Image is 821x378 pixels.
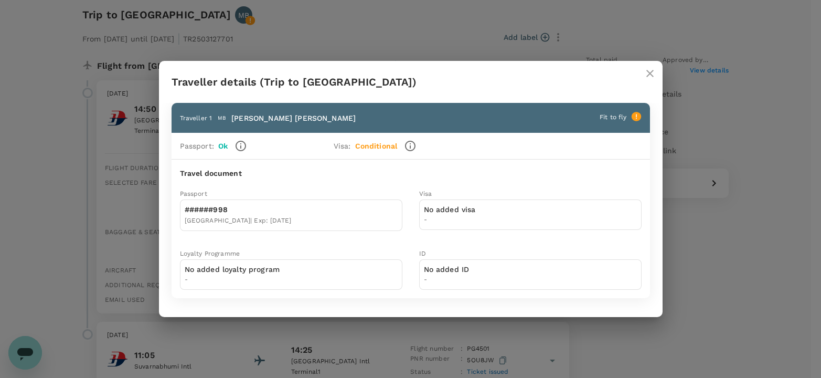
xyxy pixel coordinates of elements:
div: [GEOGRAPHIC_DATA] | Exp: [DATE] [185,216,292,226]
p: No added visa [424,204,476,215]
span: - [424,215,476,225]
button: close [637,61,663,86]
span: Fit to fly [600,113,627,121]
p: [PERSON_NAME] [PERSON_NAME] [231,113,356,123]
p: Passport : [180,141,214,151]
span: - [424,275,470,285]
p: MB [218,114,226,122]
p: No added loyalty program [185,264,280,275]
span: - [185,275,280,285]
span: Traveller 1 [180,114,212,122]
p: Conditional [355,141,398,152]
span: Loyalty Programme [180,250,240,257]
span: Passport [180,190,207,197]
span: ID [419,250,426,257]
p: Ok [218,141,228,151]
h6: Travel document [180,168,642,180]
h2: Traveller details (Trip to [GEOGRAPHIC_DATA]) [159,61,663,103]
p: No added ID [424,264,470,275]
div: ######998 [185,204,292,216]
p: Visa : [334,141,351,151]
span: Visa [419,190,432,197]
